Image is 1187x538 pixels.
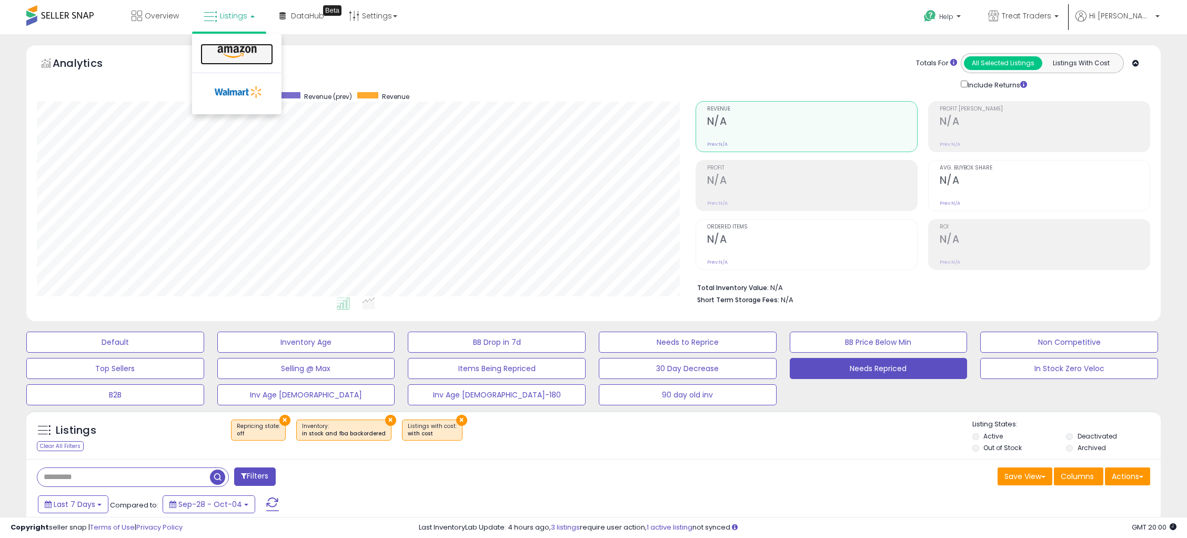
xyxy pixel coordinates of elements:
span: Revenue (prev) [304,92,352,101]
a: Help [916,2,971,34]
a: Hi [PERSON_NAME] [1075,11,1160,34]
button: × [385,415,396,426]
h5: Listings [56,423,96,438]
button: BB Price Below Min [790,332,968,353]
button: Inventory Age [217,332,395,353]
span: Columns [1061,471,1094,482]
div: Totals For [916,58,957,68]
span: Revenue [382,92,409,101]
button: Inv Age [DEMOGRAPHIC_DATA] [217,384,395,405]
span: Repricing state : [237,422,280,438]
h2: N/A [707,174,917,188]
button: × [456,415,467,426]
a: Privacy Policy [136,522,183,532]
small: Prev: N/A [940,141,960,147]
label: Active [983,432,1003,441]
span: 2025-10-12 20:00 GMT [1132,522,1176,532]
a: Terms of Use [90,522,135,532]
span: Listings [220,11,247,21]
span: Ordered Items [707,224,917,230]
span: DataHub [291,11,324,21]
button: Sep-28 - Oct-04 [163,495,255,513]
span: Sep-28 - Oct-04 [178,499,242,510]
button: 90 day old inv [599,384,777,405]
div: Clear All Filters [37,441,84,451]
div: off [237,430,280,437]
button: 30 Day Decrease [599,358,777,379]
div: Last InventoryLab Update: 4 hours ago, require user action, not synced. [419,523,1176,533]
button: Default [26,332,204,353]
span: Last 7 Days [54,499,95,510]
button: Selling @ Max [217,358,395,379]
span: Compared to: [110,500,158,510]
button: Listings With Cost [1042,56,1120,70]
small: Prev: N/A [940,259,960,265]
label: Out of Stock [983,443,1022,452]
button: × [279,415,290,426]
button: In Stock Zero Veloc [980,358,1158,379]
span: ROI [940,224,1150,230]
button: BB Drop in 7d [408,332,586,353]
div: in stock and fba backordered [302,430,386,437]
button: Needs to Reprice [599,332,777,353]
button: Actions [1105,467,1150,485]
div: seller snap | | [11,523,183,533]
a: 1 active listing [647,522,692,532]
span: Revenue [707,106,917,112]
button: Non Competitive [980,332,1158,353]
b: Total Inventory Value: [697,283,769,292]
span: Help [939,12,953,21]
span: Treat Traders [1002,11,1051,21]
button: All Selected Listings [964,56,1042,70]
button: Top Sellers [26,358,204,379]
button: Items Being Repriced [408,358,586,379]
span: Listings with cost : [408,422,457,438]
label: Archived [1078,443,1106,452]
small: Prev: N/A [940,200,960,206]
span: Overview [145,11,179,21]
h2: N/A [940,174,1150,188]
button: Filters [234,467,275,486]
span: Inventory : [302,422,386,438]
label: Deactivated [1078,432,1117,441]
span: Profit [PERSON_NAME] [940,106,1150,112]
i: Get Help [923,9,937,23]
div: Include Returns [953,78,1040,91]
li: N/A [697,281,1142,293]
button: Inv Age [DEMOGRAPHIC_DATA]-180 [408,384,586,405]
h5: Analytics [53,56,123,73]
button: Needs Repriced [790,358,968,379]
span: Hi [PERSON_NAME] [1089,11,1152,21]
h2: N/A [940,233,1150,247]
small: Prev: N/A [707,200,728,206]
small: Prev: N/A [707,259,728,265]
span: Profit [707,165,917,171]
h2: N/A [707,115,917,129]
button: B2B [26,384,204,405]
b: Short Term Storage Fees: [697,295,779,304]
button: Columns [1054,467,1103,485]
div: Tooltip anchor [323,5,341,16]
button: Last 7 Days [38,495,108,513]
span: Avg. Buybox Share [940,165,1150,171]
h2: N/A [940,115,1150,129]
a: 3 listings [551,522,580,532]
small: Prev: N/A [707,141,728,147]
strong: Copyright [11,522,49,532]
span: N/A [781,295,793,305]
button: Save View [998,467,1052,485]
h2: N/A [707,233,917,247]
p: Listing States: [972,420,1161,430]
div: with cost [408,430,457,437]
